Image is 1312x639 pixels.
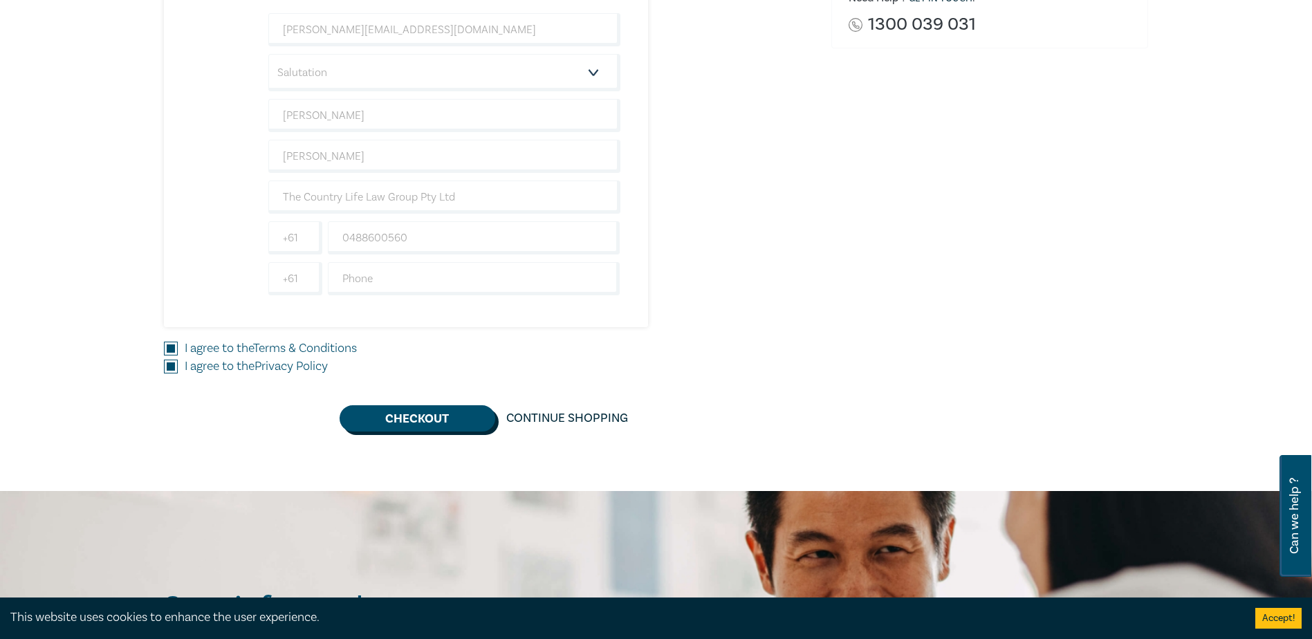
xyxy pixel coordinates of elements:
h2: Stay informed. [164,590,490,626]
input: Company [268,180,620,214]
input: Phone [328,262,620,295]
a: Privacy Policy [255,358,328,374]
input: First Name* [268,99,620,132]
button: Accept cookies [1255,608,1302,629]
label: I agree to the [185,358,328,376]
input: +61 [268,262,322,295]
a: 1300 039 031 [868,15,976,34]
div: This website uses cookies to enhance the user experience. [10,609,1235,627]
span: Can we help ? [1288,463,1301,568]
label: I agree to the [185,340,357,358]
button: Checkout [340,405,495,432]
input: Attendee Email* [268,13,620,46]
input: Mobile* [328,221,620,254]
a: Continue Shopping [495,405,639,432]
input: +61 [268,221,322,254]
a: Terms & Conditions [253,340,357,356]
input: Last Name* [268,140,620,173]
